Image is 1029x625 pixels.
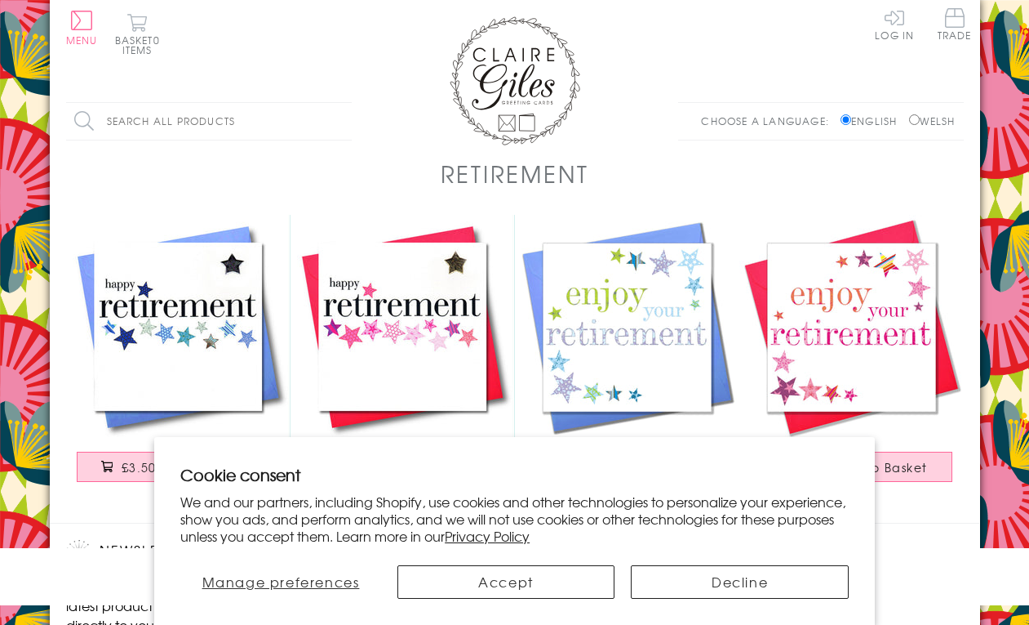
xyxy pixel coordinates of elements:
img: Claire Giles Greetings Cards [450,16,580,145]
input: Search [335,103,352,140]
input: English [840,114,851,125]
h2: Cookie consent [180,463,849,486]
input: Search all products [66,103,352,140]
img: Good Luck Retirement Card, Pink Stars, Embellished with a padded star [291,215,515,440]
span: Menu [66,33,98,47]
p: Choose a language: [701,114,837,128]
img: Congratulations and Good Luck Card, Pink Stars, enjoy your Retirement [739,215,964,440]
a: Congratulations and Good Luck Card, Blue Stars, enjoy your Retirement £3.50 Add to Basket [515,215,739,498]
button: Menu [66,11,98,45]
button: Decline [631,565,848,599]
label: English [840,114,905,128]
a: Good Luck Retirement Card, Pink Stars, Embellished with a padded star £3.50 Add to Basket [291,215,515,498]
button: Accept [397,565,614,599]
a: Good Luck Retirement Card, Blue Stars, Embellished with a padded star £3.50 Add to Basket [66,215,291,498]
h2: Newsletter [66,540,344,565]
p: We and our partners, including Shopify, use cookies and other technologies to personalize your ex... [180,493,849,544]
a: Privacy Policy [445,526,530,546]
span: Trade [938,8,972,40]
a: Congratulations and Good Luck Card, Pink Stars, enjoy your Retirement £3.50 Add to Basket [739,215,964,498]
h1: Retirement [441,157,589,190]
span: Manage preferences [202,572,360,592]
input: Welsh [909,114,920,125]
button: Basket0 items [115,13,160,55]
label: Welsh [909,114,956,128]
span: £3.50 Add to Basket [122,459,255,475]
a: Log In [875,8,914,40]
img: Good Luck Retirement Card, Blue Stars, Embellished with a padded star [66,215,291,440]
button: £3.50 Add to Basket [77,452,279,482]
a: Trade [938,8,972,43]
button: Manage preferences [180,565,381,599]
img: Congratulations and Good Luck Card, Blue Stars, enjoy your Retirement [515,215,739,440]
span: 0 items [122,33,160,57]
